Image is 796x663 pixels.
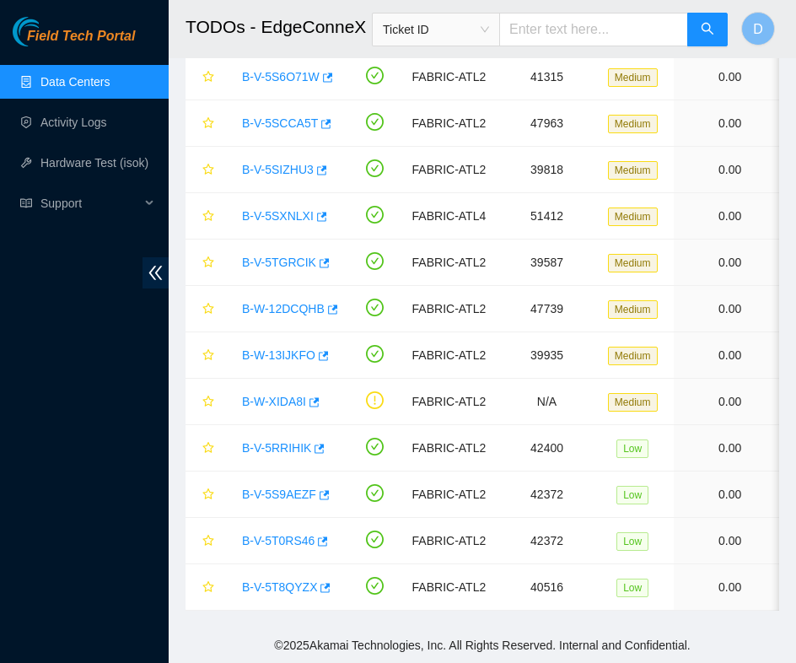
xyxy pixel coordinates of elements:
[674,54,787,100] td: 0.00
[195,156,215,183] button: star
[366,577,384,595] span: check-circle
[608,68,658,87] span: Medium
[242,348,315,362] a: B-W-13IJKFO
[13,17,85,46] img: Akamai Technologies
[674,147,787,193] td: 0.00
[242,70,320,84] a: B-V-5S6O71W
[195,110,215,137] button: star
[403,564,496,611] td: FABRIC-ATL2
[202,117,214,131] span: star
[242,395,306,408] a: B-W-XIDA8I
[616,486,648,504] span: Low
[40,156,148,170] a: Hardware Test (isok)
[366,67,384,84] span: check-circle
[242,534,315,547] a: B-V-5T0RS46
[403,286,496,332] td: FABRIC-ATL2
[608,393,658,412] span: Medium
[40,75,110,89] a: Data Centers
[366,531,384,548] span: check-circle
[701,22,714,38] span: search
[27,29,135,45] span: Field Tech Portal
[242,580,317,594] a: B-V-5T8QYZX
[195,527,215,554] button: star
[195,342,215,369] button: star
[169,628,796,663] footer: © 2025 Akamai Technologies, Inc. All Rights Reserved. Internal and Confidential.
[674,332,787,379] td: 0.00
[495,564,599,611] td: 40516
[202,488,214,502] span: star
[674,193,787,240] td: 0.00
[495,518,599,564] td: 42372
[495,286,599,332] td: 47739
[403,100,496,147] td: FABRIC-ATL2
[495,332,599,379] td: 39935
[242,209,314,223] a: B-V-5SXNLXI
[202,164,214,177] span: star
[608,161,658,180] span: Medium
[495,100,599,147] td: 47963
[195,63,215,90] button: star
[242,256,316,269] a: B-V-5TGRCIK
[202,210,214,224] span: star
[195,434,215,461] button: star
[366,484,384,502] span: check-circle
[674,286,787,332] td: 0.00
[403,240,496,286] td: FABRIC-ATL2
[495,379,599,425] td: N/A
[242,441,311,455] a: B-V-5RRIHIK
[202,349,214,363] span: star
[403,193,496,240] td: FABRIC-ATL4
[242,302,325,315] a: B-W-12DCQHB
[403,54,496,100] td: FABRIC-ATL2
[202,442,214,455] span: star
[242,488,316,501] a: B-V-5S9AEZF
[495,193,599,240] td: 51412
[674,240,787,286] td: 0.00
[403,518,496,564] td: FABRIC-ATL2
[403,425,496,472] td: FABRIC-ATL2
[242,116,318,130] a: B-V-5SCCA5T
[366,391,384,409] span: exclamation-circle
[495,54,599,100] td: 41315
[40,116,107,129] a: Activity Logs
[403,147,496,193] td: FABRIC-ATL2
[687,13,728,46] button: search
[753,19,763,40] span: D
[143,257,169,288] span: double-left
[495,472,599,518] td: 42372
[608,347,658,365] span: Medium
[366,159,384,177] span: check-circle
[499,13,688,46] input: Enter text here...
[674,564,787,611] td: 0.00
[674,425,787,472] td: 0.00
[366,206,384,224] span: check-circle
[195,249,215,276] button: star
[741,12,775,46] button: D
[608,115,658,133] span: Medium
[202,71,214,84] span: star
[195,574,215,601] button: star
[616,579,648,597] span: Low
[366,113,384,131] span: check-circle
[366,252,384,270] span: check-circle
[40,186,140,220] span: Support
[13,30,135,52] a: Akamai TechnologiesField Tech Portal
[202,396,214,409] span: star
[674,472,787,518] td: 0.00
[403,472,496,518] td: FABRIC-ATL2
[202,535,214,548] span: star
[616,439,648,458] span: Low
[195,202,215,229] button: star
[366,438,384,455] span: check-circle
[20,197,32,209] span: read
[674,518,787,564] td: 0.00
[495,147,599,193] td: 39818
[495,425,599,472] td: 42400
[495,240,599,286] td: 39587
[608,208,658,226] span: Medium
[403,379,496,425] td: FABRIC-ATL2
[383,17,489,42] span: Ticket ID
[366,299,384,316] span: check-circle
[195,295,215,322] button: star
[202,256,214,270] span: star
